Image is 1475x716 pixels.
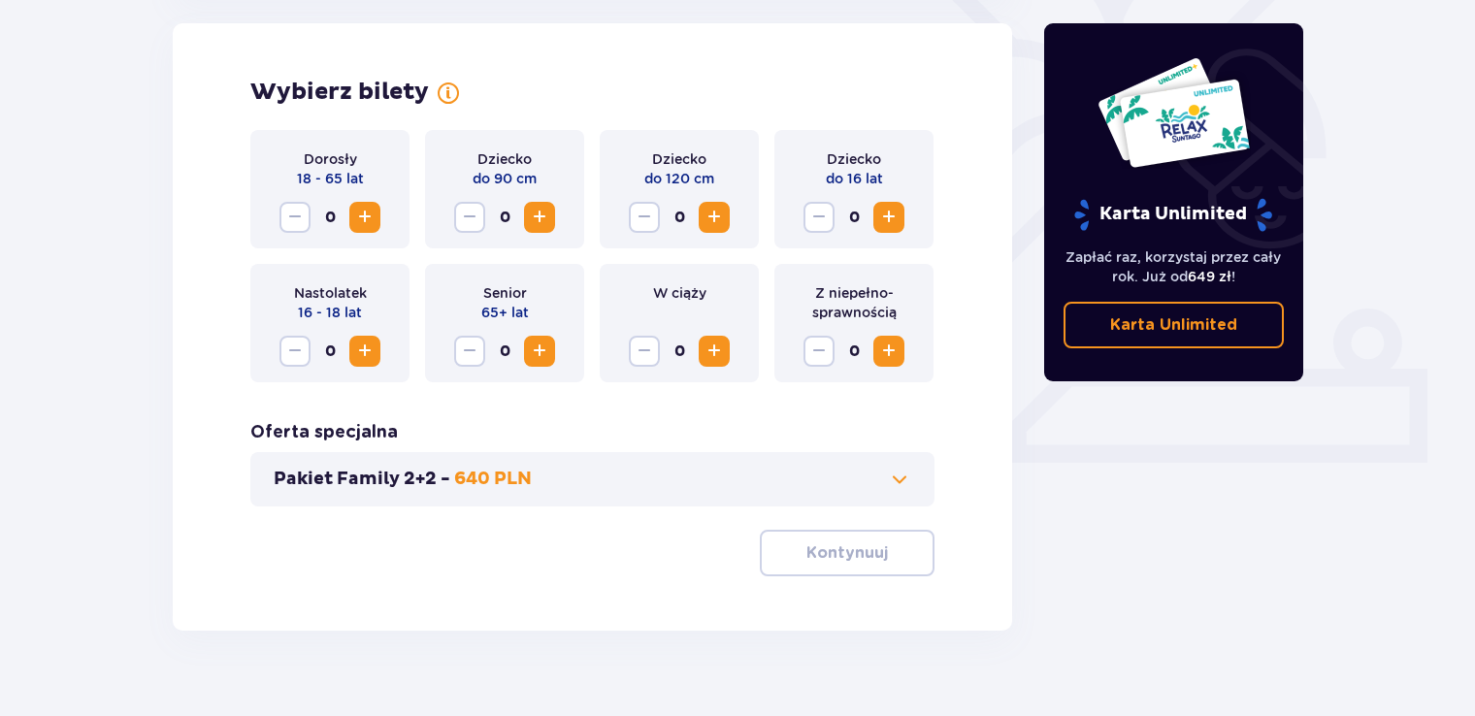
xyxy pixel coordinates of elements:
[314,202,345,233] span: 0
[454,202,485,233] button: Decrease
[760,530,934,576] button: Kontynuuj
[454,468,532,491] p: 640 PLN
[250,78,429,107] p: Wybierz bilety
[524,336,555,367] button: Increase
[250,421,398,444] p: Oferta specjalna
[483,283,527,303] p: Senior
[699,202,730,233] button: Increase
[473,169,537,188] p: do 90 cm
[314,336,345,367] span: 0
[298,303,362,322] p: 16 - 18 lat
[826,169,883,188] p: do 16 lat
[274,468,911,491] button: Pakiet Family 2+2 -640 PLN
[838,202,869,233] span: 0
[838,336,869,367] span: 0
[652,149,706,169] p: Dziecko
[279,202,311,233] button: Decrease
[803,336,835,367] button: Decrease
[1064,247,1285,286] p: Zapłać raz, korzystaj przez cały rok. Już od !
[790,283,918,322] p: Z niepełno­sprawnością
[481,303,529,322] p: 65+ lat
[664,202,695,233] span: 0
[1064,302,1285,348] a: Karta Unlimited
[1188,269,1231,284] span: 649 zł
[297,169,364,188] p: 18 - 65 lat
[489,336,520,367] span: 0
[806,542,888,564] p: Kontynuuj
[873,336,904,367] button: Increase
[279,336,311,367] button: Decrease
[629,336,660,367] button: Decrease
[349,336,380,367] button: Increase
[1110,314,1237,336] p: Karta Unlimited
[827,149,881,169] p: Dziecko
[699,336,730,367] button: Increase
[304,149,357,169] p: Dorosły
[653,283,706,303] p: W ciąży
[644,169,714,188] p: do 120 cm
[664,336,695,367] span: 0
[477,149,532,169] p: Dziecko
[349,202,380,233] button: Increase
[454,336,485,367] button: Decrease
[1072,198,1274,232] p: Karta Unlimited
[803,202,835,233] button: Decrease
[524,202,555,233] button: Increase
[873,202,904,233] button: Increase
[629,202,660,233] button: Decrease
[294,283,367,303] p: Nastolatek
[489,202,520,233] span: 0
[274,468,450,491] p: Pakiet Family 2+2 -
